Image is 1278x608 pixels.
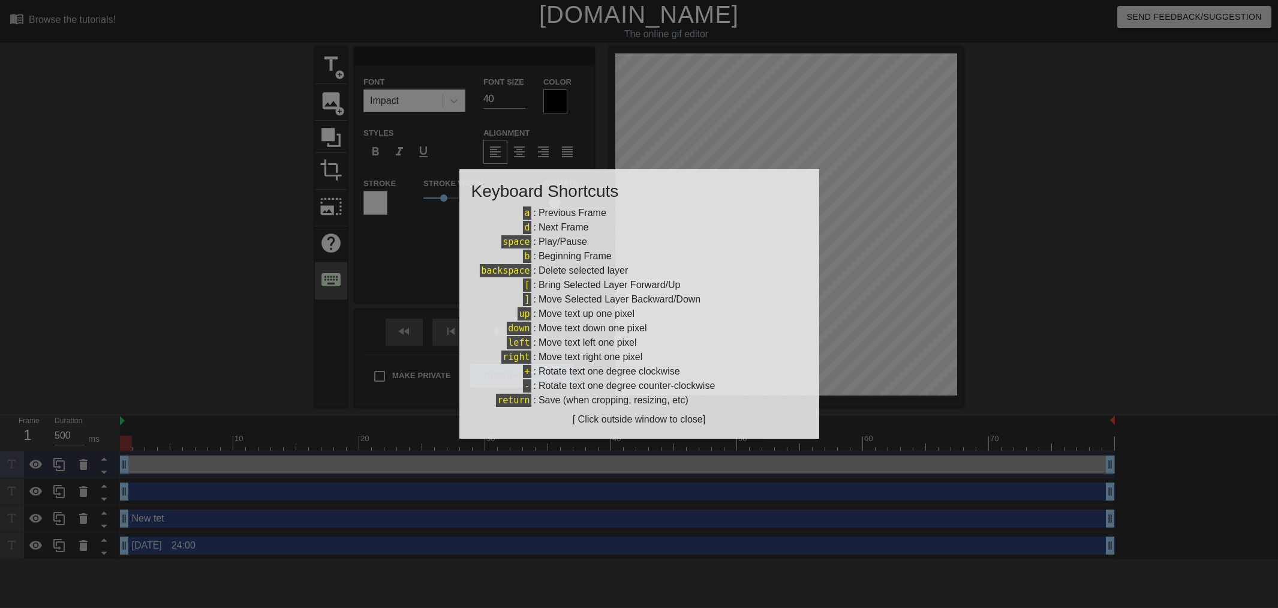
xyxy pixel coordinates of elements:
div: : [471,278,807,292]
span: down [507,322,531,335]
div: : [471,393,807,408]
div: : [471,321,807,336]
div: Beginning Frame [539,249,612,263]
div: : [471,263,807,278]
div: Save (when cropping, resizing, etc) [539,393,688,408]
div: Rotate text one degree counter-clockwise [539,379,715,393]
div: : [471,206,807,220]
div: : [471,307,807,321]
span: [ [523,278,531,292]
span: right [501,351,531,364]
span: left [507,336,531,349]
span: b [523,250,531,263]
div: Move text down one pixel [539,321,647,336]
div: Play/Pause [539,235,587,249]
span: space [501,235,531,248]
div: Rotate text one degree clockwise [539,364,680,379]
div: Bring Selected Layer Forward/Up [539,278,681,292]
div: Move text up one pixel [539,307,635,321]
div: : [471,350,807,364]
div: Previous Frame [539,206,606,220]
span: + [523,365,531,378]
span: ] [523,293,531,306]
div: : [471,364,807,379]
h3: Keyboard Shortcuts [471,181,807,202]
div: Delete selected layer [539,263,628,278]
div: Next Frame [539,220,589,235]
span: a [523,206,531,220]
div: Move text left one pixel [539,336,637,350]
span: d [523,221,531,234]
span: backspace [480,264,531,277]
div: Move text right one pixel [539,350,642,364]
div: [ Click outside window to close] [471,412,807,427]
span: - [523,379,531,393]
div: : [471,379,807,393]
div: : [471,235,807,249]
div: : [471,336,807,350]
span: return [496,394,531,407]
span: up [518,307,531,321]
div: : [471,292,807,307]
div: : [471,220,807,235]
div: : [471,249,807,263]
div: Move Selected Layer Backward/Down [539,292,700,307]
